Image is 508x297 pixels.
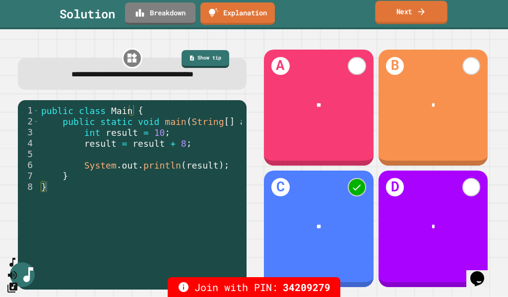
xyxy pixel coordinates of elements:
div: 1 [18,105,39,116]
span: Toggle code folding, rows 2 through 7 [33,116,39,127]
h1: D [386,178,404,196]
button: SpeedDial basic example [6,256,18,269]
h1: C [271,178,290,196]
a: Show tip [182,50,229,68]
a: Explanation [200,2,275,25]
div: 5 [18,149,39,160]
div: 2 [18,116,39,127]
a: Next [375,1,447,24]
h1: B [386,57,404,75]
button: Mute music [6,269,18,281]
button: Change Music [6,281,18,294]
a: Breakdown [125,2,195,25]
iframe: chat widget [466,257,498,287]
div: 4 [18,138,39,149]
div: 8 [18,181,39,192]
div: Join with PIN: [168,277,340,297]
div: 3 [18,127,39,138]
div: 7 [18,171,39,181]
div: 6 [18,160,39,171]
span: Toggle code folding, rows 1 through 8 [33,105,39,116]
div: Solution [60,5,115,23]
h1: A [271,57,290,75]
span: 34209279 [283,280,330,295]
